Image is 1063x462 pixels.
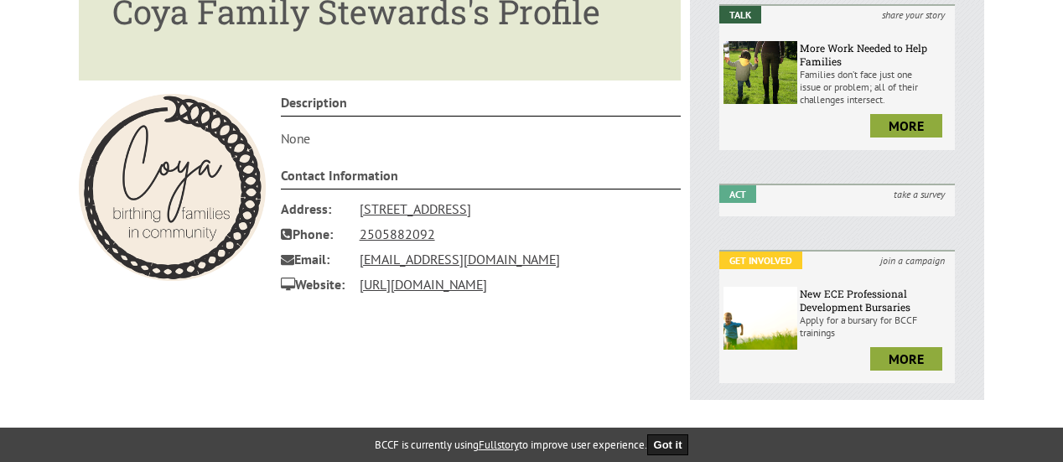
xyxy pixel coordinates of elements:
[884,185,955,203] i: take a survey
[79,94,266,281] img: Coya Family Stewards Jace Lacerte
[360,200,471,217] a: [STREET_ADDRESS]
[719,6,761,23] em: Talk
[800,287,951,314] h6: New ECE Professional Development Bursaries
[870,347,942,371] a: more
[870,114,942,138] a: more
[719,252,802,269] em: Get Involved
[360,251,560,267] a: [EMAIL_ADDRESS][DOMAIN_NAME]
[870,252,955,269] i: join a campaign
[281,167,682,189] h4: Contact Information
[281,196,348,221] span: Address
[872,6,955,23] i: share your story
[800,314,951,339] p: Apply for a bursary for BCCF trainings
[360,276,487,293] a: [URL][DOMAIN_NAME]
[281,221,348,247] span: Phone
[360,226,435,242] a: 2505882092
[800,68,951,106] p: Families don’t face just one issue or problem; all of their challenges intersect.
[281,247,348,272] span: Email
[281,272,348,297] span: Website
[647,434,689,455] button: Got it
[281,130,682,147] p: None
[719,185,756,203] em: Act
[281,94,682,117] h4: Description
[479,438,519,452] a: Fullstory
[800,41,951,68] h6: More Work Needed to Help Families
